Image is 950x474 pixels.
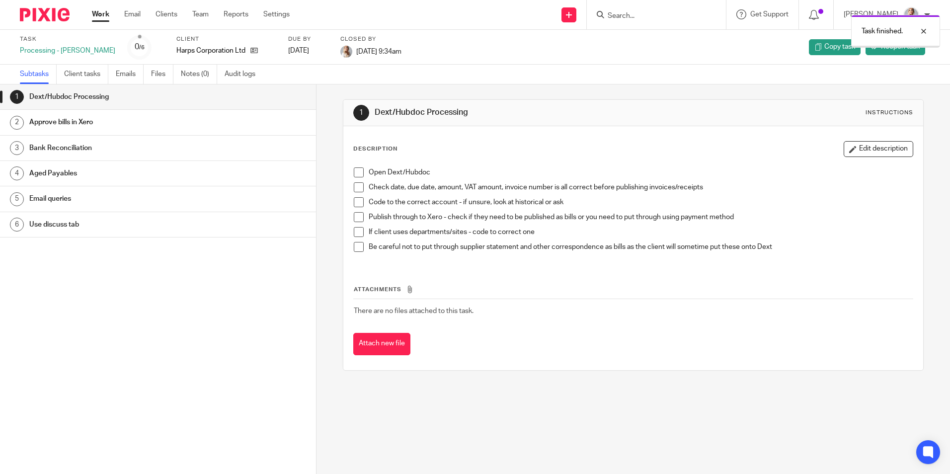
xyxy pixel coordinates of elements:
h1: Use discuss tab [29,217,214,232]
a: Email [124,9,141,19]
a: Emails [116,65,144,84]
small: /6 [139,45,145,50]
div: 1 [353,105,369,121]
a: Audit logs [225,65,263,84]
div: 5 [10,192,24,206]
label: Task [20,35,115,43]
button: Attach new file [353,333,410,355]
p: Code to the correct account - if unsure, look at historical or ask [369,197,912,207]
p: Publish through to Xero - check if they need to be published as bills or you need to put through ... [369,212,912,222]
h1: Dext/Hubdoc Processing [29,89,214,104]
h1: Email queries [29,191,214,206]
h1: Approve bills in Xero [29,115,214,130]
img: IMG_9968.jpg [903,7,919,23]
a: Notes (0) [181,65,217,84]
a: Work [92,9,109,19]
h1: Aged Payables [29,166,214,181]
div: 3 [10,141,24,155]
p: Task finished. [862,26,903,36]
p: Check date, due date, amount, VAT amount, invoice number is all correct before publishing invoice... [369,182,912,192]
div: 1 [10,90,24,104]
p: Be careful not to put through supplier statement and other correspondence as bills as the client ... [369,242,912,252]
div: 4 [10,166,24,180]
img: IMG_9968.jpg [340,46,352,58]
label: Client [176,35,276,43]
div: 0 [135,41,145,53]
h1: Dext/Hubdoc Processing [375,107,654,118]
img: Pixie [20,8,70,21]
span: There are no files attached to this task. [354,308,474,315]
button: Edit description [844,141,913,157]
a: Subtasks [20,65,57,84]
a: Reports [224,9,248,19]
p: Open Dext/Hubdoc [369,167,912,177]
span: [DATE] 9:34am [356,48,401,55]
p: Harps Corporation Ltd [176,46,245,56]
a: Settings [263,9,290,19]
div: [DATE] [288,46,328,56]
span: Attachments [354,287,401,292]
h1: Bank Reconciliation [29,141,214,156]
div: Instructions [866,109,913,117]
div: 6 [10,218,24,232]
a: Files [151,65,173,84]
label: Due by [288,35,328,43]
a: Client tasks [64,65,108,84]
label: Closed by [340,35,401,43]
div: Processing - [PERSON_NAME] [20,46,115,56]
p: Description [353,145,397,153]
p: If client uses departments/sites - code to correct one [369,227,912,237]
a: Team [192,9,209,19]
div: 2 [10,116,24,130]
a: Clients [156,9,177,19]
